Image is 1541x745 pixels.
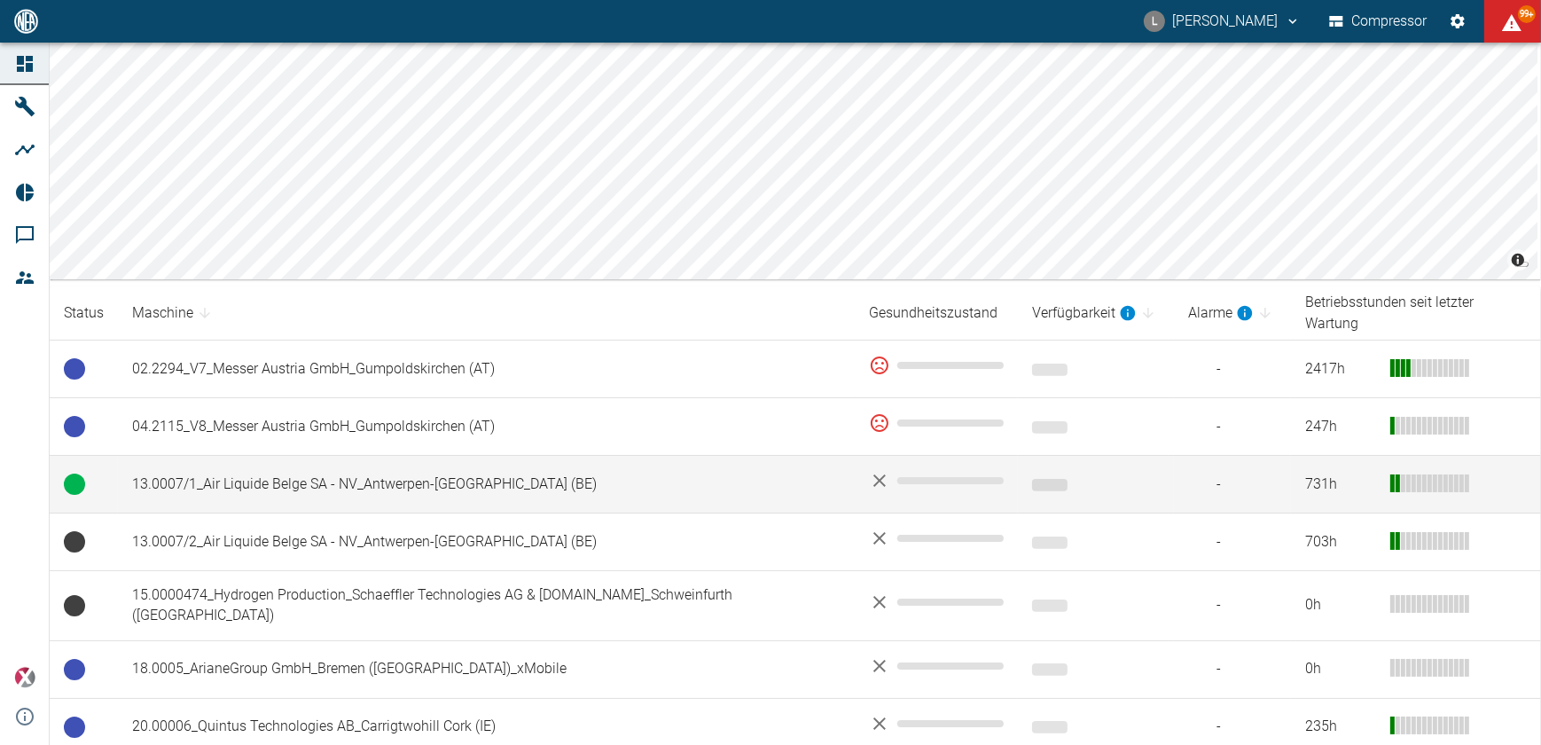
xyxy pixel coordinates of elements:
[1442,5,1474,37] button: Einstellungen
[1305,717,1376,737] div: 235 h
[1144,11,1165,32] div: L
[64,595,85,616] span: Keine Daten
[14,667,35,688] img: Xplore Logo
[64,717,85,738] span: Betriebsbereit
[12,9,40,33] img: logo
[118,398,855,456] td: 04.2115_V8_Messer Austria GmbH_Gumpoldskirchen (AT)
[1305,474,1376,495] div: 731 h
[1305,532,1376,553] div: 703 h
[1518,5,1536,23] span: 99+
[1188,532,1277,553] span: -
[869,655,1004,677] div: No data
[869,713,1004,734] div: No data
[1305,417,1376,437] div: 247 h
[1188,717,1277,737] span: -
[1305,659,1376,679] div: 0 h
[1326,5,1431,37] button: Compressor
[1188,302,1254,324] div: berechnet für die letzten 7 Tage
[855,286,1018,341] th: Gesundheitszustand
[1188,595,1277,616] span: -
[1141,5,1303,37] button: luca.corigliano@neuman-esser.com
[869,592,1004,613] div: No data
[1305,359,1376,380] div: 2417 h
[1291,286,1541,341] th: Betriebsstunden seit letzter Wartung
[64,531,85,553] span: Keine Daten
[869,470,1004,491] div: No data
[64,358,85,380] span: Betriebsbereit
[1188,659,1277,679] span: -
[64,474,85,495] span: Betrieb
[132,302,216,324] span: Maschine
[50,286,118,341] th: Status
[869,355,1004,376] div: 0 %
[118,571,855,641] td: 15.0000474_Hydrogen Production_Schaeffler Technologies AG & [DOMAIN_NAME]_Schweinfurth ([GEOGRAPH...
[118,341,855,398] td: 02.2294_V7_Messer Austria GmbH_Gumpoldskirchen (AT)
[869,528,1004,549] div: No data
[1188,474,1277,495] span: -
[118,514,855,571] td: 13.0007/2_Air Liquide Belge SA - NV_Antwerpen-[GEOGRAPHIC_DATA] (BE)
[1188,417,1277,437] span: -
[1305,595,1376,616] div: 0 h
[1032,302,1137,324] div: berechnet für die letzten 7 Tage
[869,412,1004,434] div: 0 %
[118,456,855,514] td: 13.0007/1_Air Liquide Belge SA - NV_Antwerpen-[GEOGRAPHIC_DATA] (BE)
[118,640,855,698] td: 18.0005_ArianeGroup GmbH_Bremen ([GEOGRAPHIC_DATA])_xMobile
[64,659,85,680] span: Betriebsbereit
[1188,359,1277,380] span: -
